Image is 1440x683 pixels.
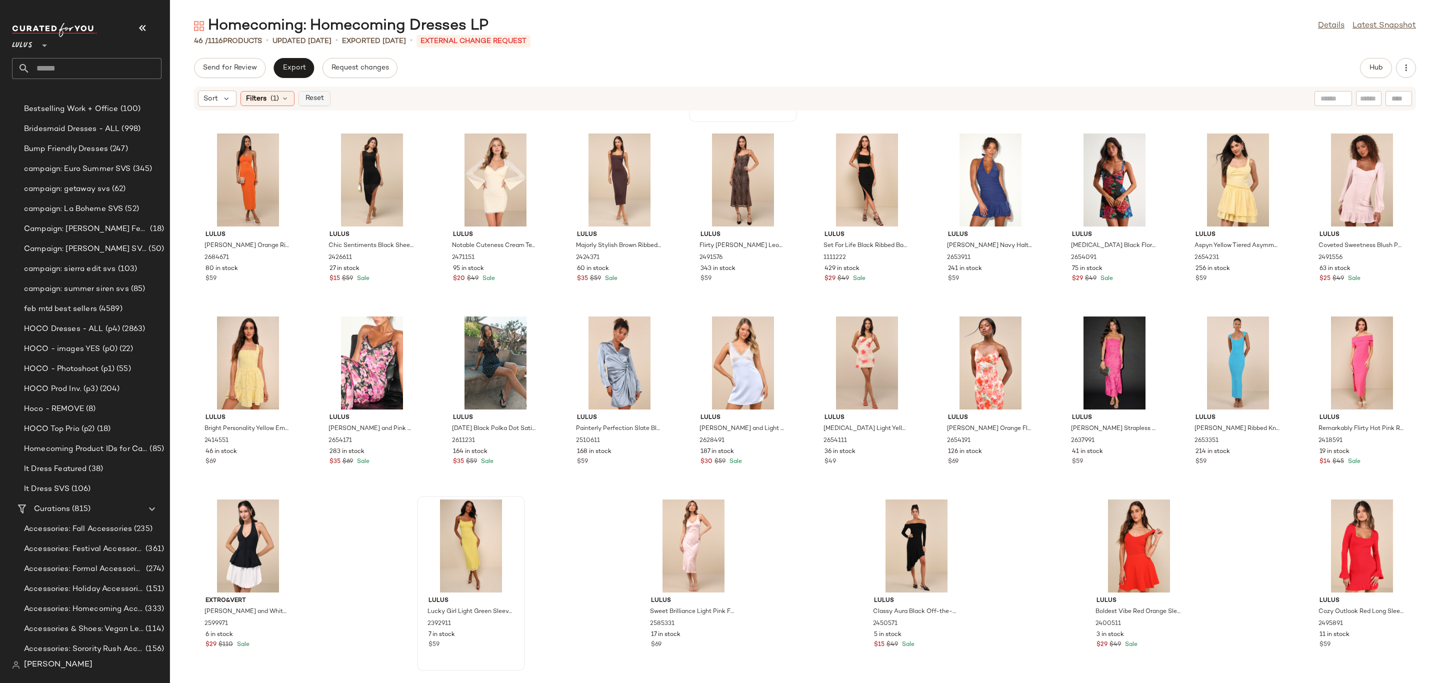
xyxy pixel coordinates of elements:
span: 2418591 [1318,436,1342,445]
img: 11836441_2450571.jpg [866,499,967,592]
span: Lulus [1319,230,1404,239]
span: Sale [1346,458,1360,465]
span: Lulus [1072,413,1157,422]
span: Accessories & Shoes: Vegan Leather [24,623,143,635]
span: $14 [1319,457,1330,466]
span: $29 [824,274,835,283]
span: 241 in stock [948,264,982,273]
span: $30 [700,457,712,466]
span: Sweet Brilliance Light Pink Floral Satin Slip Midi Dress [650,607,735,616]
p: updated [DATE] [272,36,331,46]
span: 2654091 [1071,253,1096,262]
span: $45 [1332,457,1344,466]
span: Export [282,64,305,72]
span: Lulus [700,413,785,422]
span: $35 [453,457,464,466]
span: (103) [116,263,137,275]
span: $49 [1332,274,1344,283]
p: External Change Request [416,35,530,47]
span: $110 [218,640,233,649]
span: (38) [86,463,103,475]
span: (1) [270,93,279,104]
span: (106) [69,483,91,495]
span: Lulus [577,230,662,239]
img: 11614971_1111222.jpg [816,133,917,226]
span: [PERSON_NAME] Ribbed Knit Cap Sleeve Midi Dress [1194,424,1279,433]
img: 2654091_2_01_hero_Retakes_2025-08-11.jpg [1064,133,1165,226]
span: Lulus [329,413,414,422]
span: $69 [651,640,661,649]
span: HOCO Prod Inv. (p3) [24,383,98,395]
span: 41 in stock [1072,447,1103,456]
span: Sale [1123,641,1137,648]
span: Lulus [824,230,909,239]
img: 12040881_2510611.jpg [569,316,670,409]
div: Products [194,36,262,46]
span: 2637991 [1071,436,1094,445]
span: [PERSON_NAME] and Pink Floral Satin Lace Midi Slip Dress [328,424,413,433]
span: 2491556 [1318,253,1342,262]
span: campaign: Euro Summer SVS [24,163,131,175]
span: (345) [131,163,152,175]
span: (55) [114,363,131,375]
span: 46 in stock [205,447,237,456]
span: 214 in stock [1195,447,1230,456]
span: 95 in stock [453,264,484,273]
span: Accessories: Sorority Rush Accessories [24,643,143,655]
span: [PERSON_NAME] and White Halter Vest Mini Dress [204,607,289,616]
span: (22) [117,343,133,355]
span: Sale [479,458,493,465]
button: Reset [298,91,330,106]
span: [PERSON_NAME] Orange Floral Satin Lace Midi Slip Dress [947,424,1032,433]
span: Aspyn Yellow Tiered Asymmetrical Mini Dress [1194,241,1279,250]
span: campaign: summer siren svs [24,283,129,295]
span: $29 [1072,274,1083,283]
button: Export [273,58,314,78]
span: 2414551 [204,436,228,445]
span: Chic Sentiments Black Sheer Mesh Sleeveless Sweater Midi Dress [328,241,413,250]
span: $69 [342,457,353,466]
span: $59 [1195,457,1206,466]
span: 2392911 [427,619,451,628]
span: Lulus [428,596,513,605]
span: It Dress Featured [24,463,86,475]
span: $15 [329,274,340,283]
img: 12837141_2611231.jpg [445,316,546,409]
span: 2599971 [204,619,228,628]
img: cfy_white_logo.C9jOOHJF.svg [12,23,97,37]
span: 2653911 [947,253,970,262]
span: $59 [342,274,353,283]
span: Sale [355,275,369,282]
span: (247) [108,143,128,155]
img: 12714681_2628491.jpg [692,316,793,409]
span: Sale [900,641,914,648]
span: [PERSON_NAME] Strapless Ruffled Midi Dress [1071,424,1156,433]
span: $29 [1096,640,1107,649]
img: 11715241_2414551.jpg [197,316,298,409]
span: 80 in stock [205,264,238,273]
span: (100) [118,103,141,115]
span: Sale [851,275,865,282]
img: 11978601_2491576.jpg [692,133,793,226]
span: Sale [235,641,249,648]
span: $49 [1109,640,1121,649]
span: Lulus [700,230,785,239]
img: 2684671_01_hero_2025-06-12.jpg [197,133,298,226]
span: 2424371 [576,253,599,262]
span: Sale [1098,275,1113,282]
span: $35 [577,274,588,283]
span: Sort [203,93,218,104]
span: Painterly Perfection Slate Blue Satin Wrap Mini Dress [576,424,661,433]
button: Request changes [322,58,397,78]
span: $49 [1085,274,1096,283]
span: 2471151 [452,253,474,262]
span: Bright Personality Yellow Embroidered Floral Skater Mini Dress [204,424,289,433]
span: 1116 [208,37,223,45]
img: 11843481_2424371.jpg [569,133,670,226]
span: Sale [355,458,369,465]
span: (204) [98,383,120,395]
span: Lulus [948,230,1033,239]
span: Sale [480,275,495,282]
img: 11507001_2418591.jpg [1311,316,1412,409]
span: $25 [1319,274,1330,283]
